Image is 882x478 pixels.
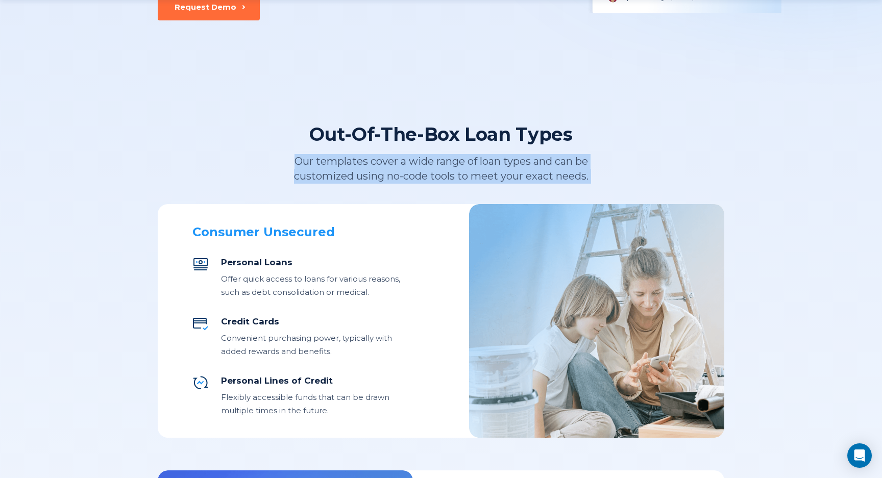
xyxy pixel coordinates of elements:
[847,443,872,468] div: Open Intercom Messenger
[221,332,402,358] div: Convenient purchasing power, typically with added rewards and benefits.
[252,154,630,184] div: Our templates cover a wide range of loan types and can be customized using no-code tools to meet ...
[221,374,402,387] div: Personal Lines of Credit
[221,391,402,417] div: Flexibly accessible funds that can be drawn multiple times in the future.
[221,256,402,268] div: Personal Loans
[469,204,724,438] img: Consumer Unsecured
[221,315,402,328] div: Credit Cards
[221,272,402,299] div: Offer quick access to loans for various reasons, such as debt consolidation or medical.
[192,224,402,240] div: Consumer Unsecured
[309,122,572,146] div: Out-Of-The-Box Loan Types
[175,2,236,12] div: Request Demo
